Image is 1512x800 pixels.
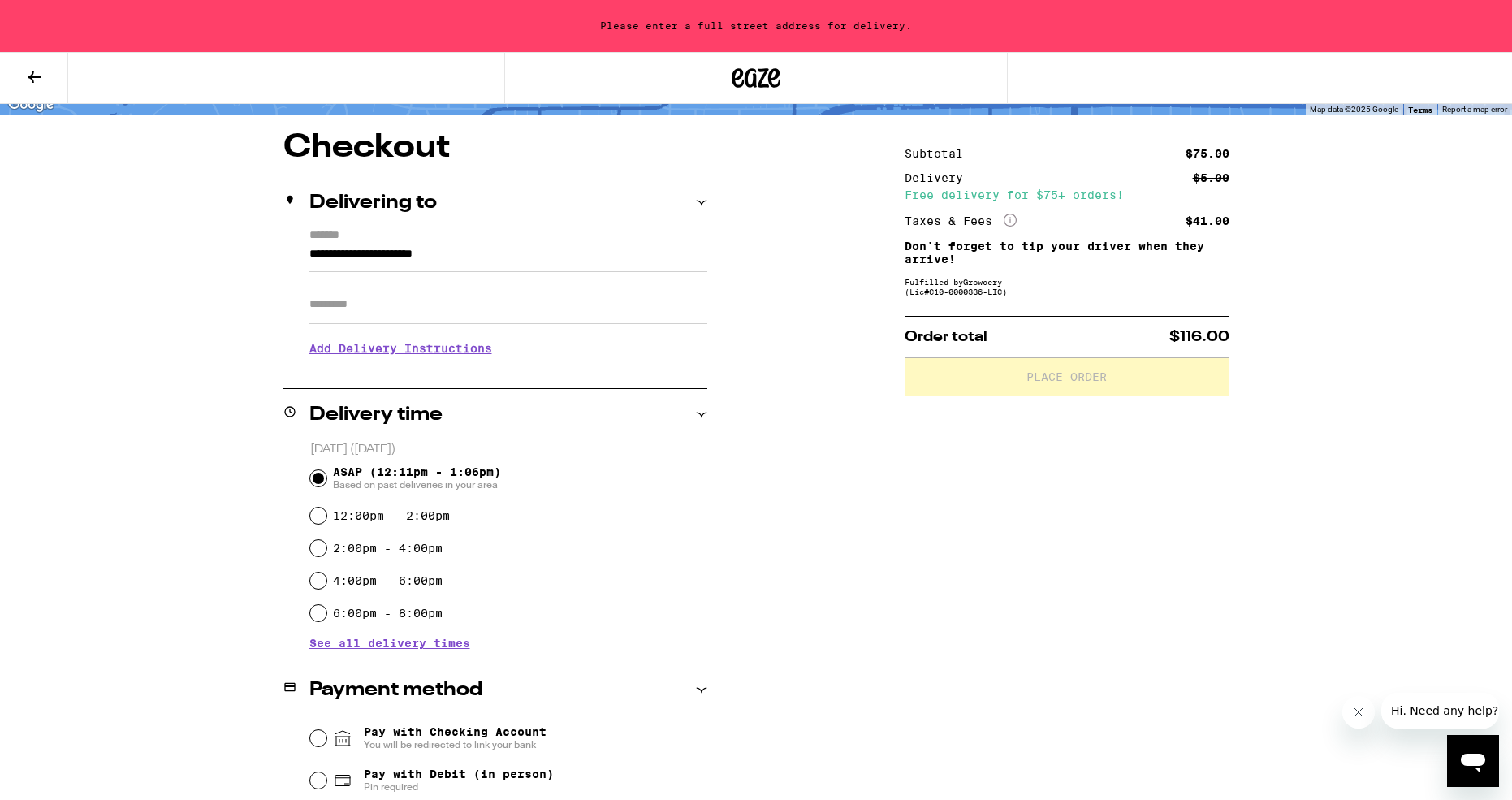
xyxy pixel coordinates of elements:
[1381,693,1499,729] iframe: Message from company
[1442,105,1507,114] a: Report a map error
[905,172,974,184] div: Delivery
[333,509,450,522] label: 12:00pm - 2:00pm
[309,681,482,700] h2: Payment method
[905,330,987,344] span: Order total
[1186,148,1229,159] div: $75.00
[333,542,443,555] label: 2:00pm - 4:00pm
[309,367,707,380] p: We'll contact you at [PHONE_NUMBER] when we arrive
[333,465,501,491] span: ASAP (12:11pm - 1:06pm)
[364,725,546,751] span: Pay with Checking Account
[309,638,470,649] button: See all delivery times
[4,94,58,115] a: Open this area in Google Maps (opens a new window)
[283,132,707,164] h1: Checkout
[905,214,1017,228] div: Taxes & Fees
[1447,735,1499,787] iframe: Button to launch messaging window
[364,781,554,794] span: Pin required
[333,607,443,620] label: 6:00pm - 8:00pm
[1342,696,1375,729] iframe: Close message
[309,405,443,425] h2: Delivery time
[1186,215,1229,227] div: $41.00
[333,574,443,587] label: 4:00pm - 6:00pm
[1169,330,1229,344] span: $116.00
[905,148,974,159] div: Subtotal
[905,189,1229,201] div: Free delivery for $75+ orders!
[310,442,707,457] p: [DATE] ([DATE])
[333,478,501,491] span: Based on past deliveries in your area
[1408,105,1432,115] a: Terms
[309,330,707,367] h3: Add Delivery Instructions
[905,357,1229,396] button: Place Order
[4,94,58,115] img: Google
[364,738,546,751] span: You will be redirected to link your bank
[1193,172,1229,184] div: $5.00
[905,240,1229,266] p: Don't forget to tip your driver when they arrive!
[905,277,1229,296] div: Fulfilled by Growcery (Lic# C10-0000336-LIC )
[364,768,554,781] span: Pay with Debit (in person)
[1026,371,1107,383] span: Place Order
[1310,105,1398,114] span: Map data ©2025 Google
[309,193,437,213] h2: Delivering to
